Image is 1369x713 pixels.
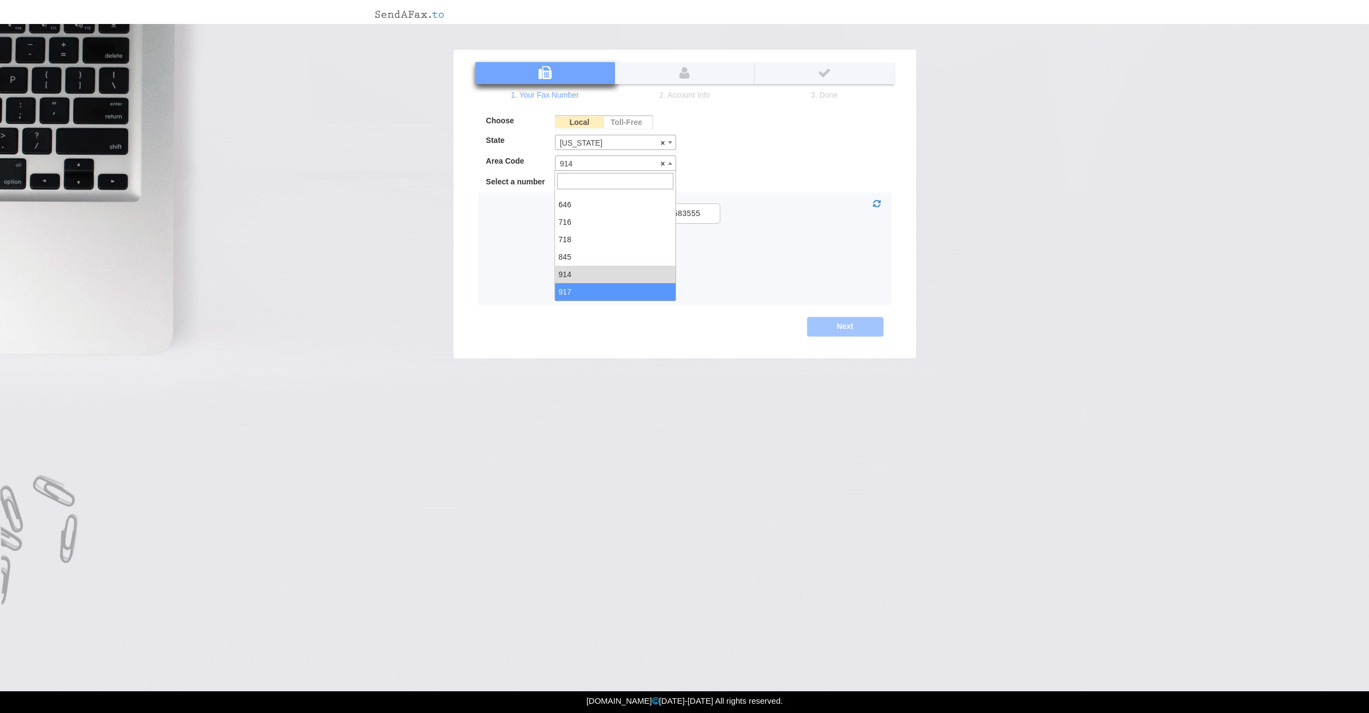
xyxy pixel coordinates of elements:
p: [DOMAIN_NAME] [DATE]-[DATE] All rights reserved. [586,694,782,708]
li: 914 [555,266,675,283]
a: 1. Your Fax Number [475,62,615,100]
li: 917 [555,283,675,301]
a: Refresh Fax Number [870,196,883,211]
span: Next [807,322,883,331]
li: 716 [555,213,675,231]
label: Local [555,115,603,129]
label: Toll-Free [603,115,651,129]
span: 1. Your Fax Number [511,89,579,100]
label: Choose [478,115,547,126]
label: Area Code [478,155,547,166]
span: New York [555,135,677,150]
span: New York [555,135,676,151]
label: State [478,135,547,146]
span: × [660,156,665,171]
label: Select a number [486,176,545,187]
label: 4583555 [649,203,720,224]
li: 718 [555,231,675,248]
button: Next [807,317,883,337]
span: 914 [555,156,676,171]
li: 646 [555,196,675,213]
span: × [660,135,665,151]
li: 845 [555,248,675,266]
span: 914 [555,155,677,171]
